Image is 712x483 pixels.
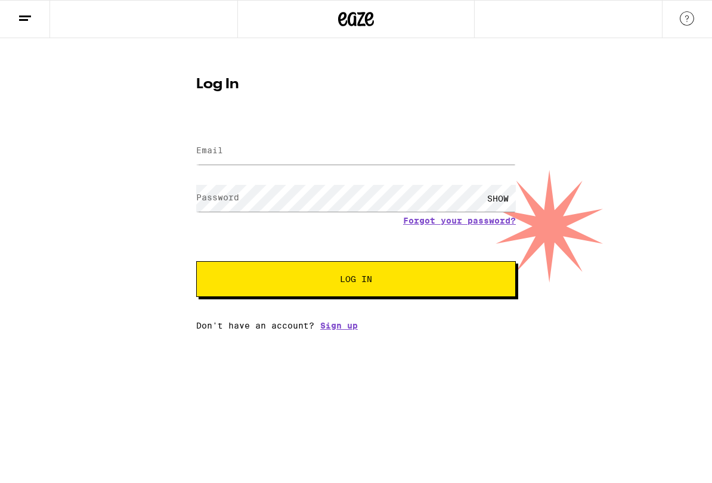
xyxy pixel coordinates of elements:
h1: Log In [196,78,516,92]
a: Forgot your password? [403,216,516,225]
label: Email [196,145,223,155]
span: Log In [340,275,372,283]
input: Email [196,138,516,165]
div: SHOW [480,185,516,212]
button: Log In [196,261,516,297]
a: Sign up [320,321,358,330]
div: Don't have an account? [196,321,516,330]
label: Password [196,193,239,202]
